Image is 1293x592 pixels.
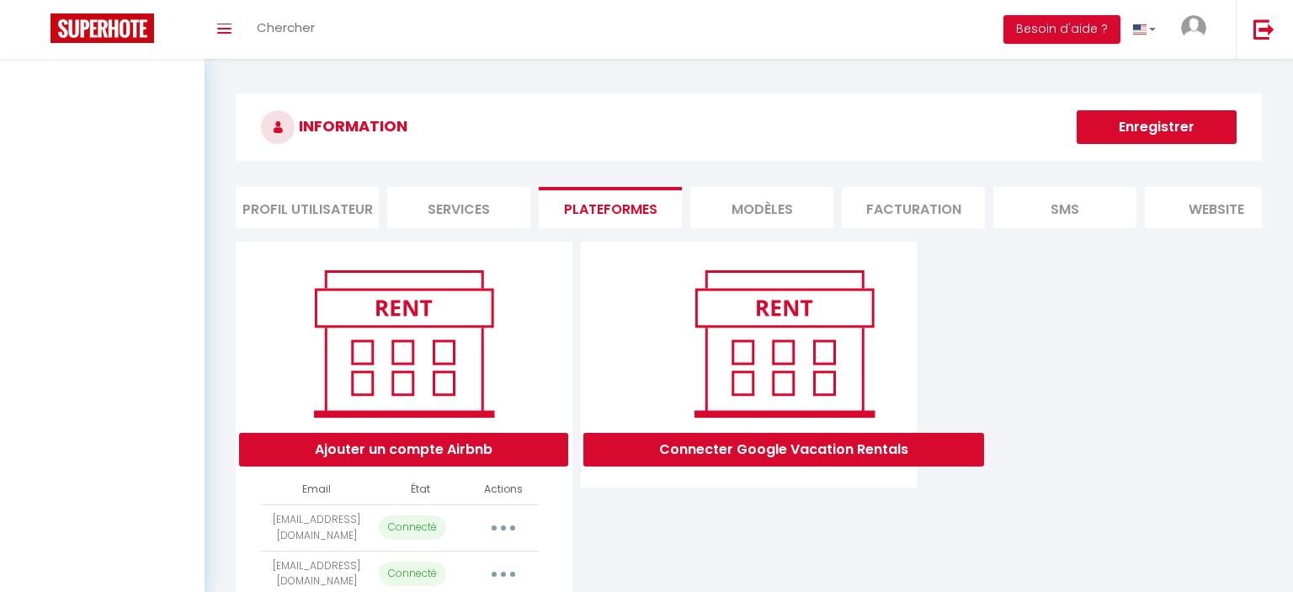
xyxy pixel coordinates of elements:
th: État [372,475,469,504]
img: logout [1253,19,1274,40]
li: Profil Utilisateur [236,187,379,228]
th: Email [261,475,372,504]
h3: INFORMATION [236,93,1262,161]
img: Super Booking [51,13,154,43]
button: Ajouter un compte Airbnb [239,433,568,467]
li: MODÈLES [690,187,833,228]
img: rent.png [677,263,891,424]
button: Connecter Google Vacation Rentals [583,433,984,467]
p: Connecté [379,562,446,586]
img: rent.png [296,263,511,424]
span: Chercher [257,19,315,36]
li: SMS [993,187,1136,228]
li: Services [387,187,530,228]
li: Facturation [842,187,985,228]
li: Plateformes [539,187,682,228]
td: [EMAIL_ADDRESS][DOMAIN_NAME] [261,504,372,551]
li: website [1145,187,1288,228]
button: Besoin d'aide ? [1003,15,1120,44]
th: Actions [469,475,538,504]
button: Enregistrer [1077,110,1237,144]
p: Connecté [379,515,446,540]
img: ... [1181,15,1206,40]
